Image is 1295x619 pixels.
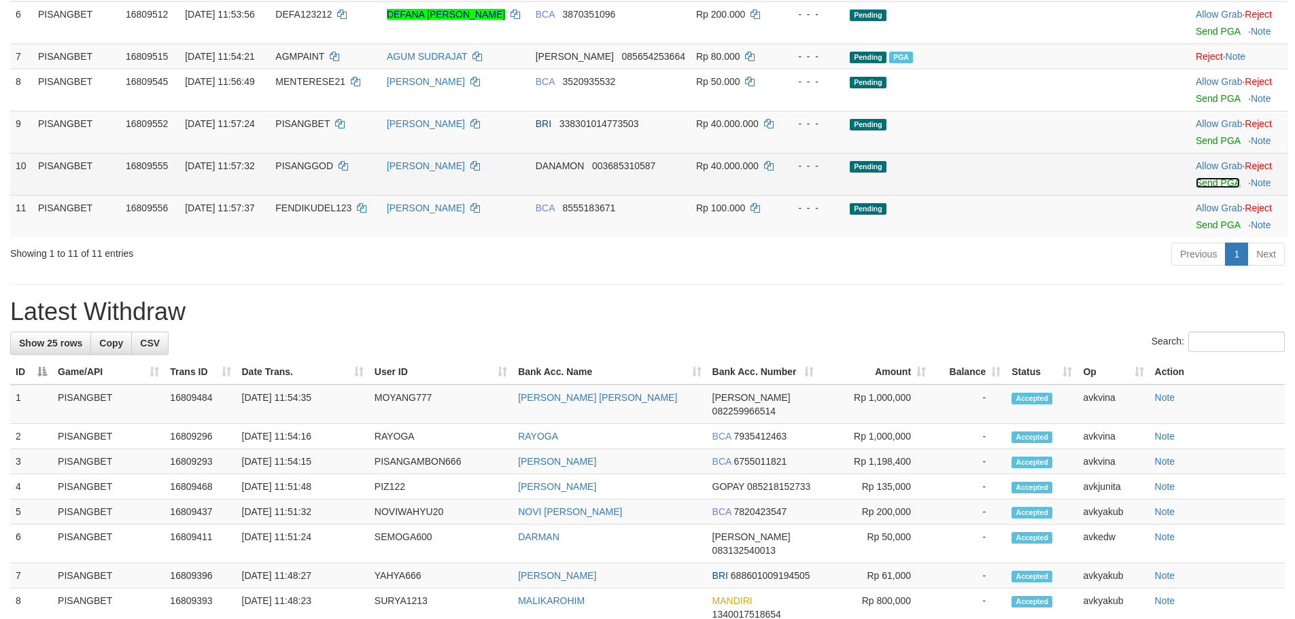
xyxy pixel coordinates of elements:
[10,241,530,260] div: Showing 1 to 11 of 11 entries
[850,77,886,88] span: Pending
[369,385,513,424] td: MOYANG777
[1155,392,1175,403] a: Note
[1006,359,1077,385] th: Status: activate to sort column ascending
[52,449,165,474] td: PISANGBET
[33,195,120,237] td: PISANGBET
[513,359,706,385] th: Bank Acc. Name: activate to sort column ascending
[1190,1,1288,43] td: ·
[931,499,1006,525] td: -
[850,119,886,130] span: Pending
[237,474,369,499] td: [DATE] 11:51:48
[237,385,369,424] td: [DATE] 11:54:35
[1190,69,1288,111] td: ·
[185,76,254,87] span: [DATE] 11:56:49
[1245,160,1272,171] a: Reject
[712,545,776,556] span: Copy 083132540013 to clipboard
[369,563,513,588] td: YAHYA666
[1077,499,1149,525] td: avkyakub
[1251,219,1271,230] a: Note
[387,202,465,213] a: [PERSON_NAME]
[1012,393,1052,404] span: Accepted
[10,474,52,499] td: 4
[1196,135,1240,146] a: Send PGA
[931,424,1006,449] td: -
[275,51,324,62] span: AGMPAINT
[696,76,740,87] span: Rp 50.000
[1155,506,1175,517] a: Note
[1196,26,1240,37] a: Send PGA
[369,424,513,449] td: RAYOGA
[1012,532,1052,544] span: Accepted
[126,202,168,213] span: 16809556
[165,449,236,474] td: 16809293
[99,338,123,349] span: Copy
[165,563,236,588] td: 16809396
[1196,160,1242,171] a: Allow Grab
[1196,202,1245,213] span: ·
[126,76,168,87] span: 16809545
[734,431,787,442] span: Copy 7935412463 to clipboard
[185,118,254,129] span: [DATE] 11:57:24
[712,392,791,403] span: [PERSON_NAME]
[1077,449,1149,474] td: avkvina
[1251,26,1271,37] a: Note
[237,499,369,525] td: [DATE] 11:51:32
[33,43,120,69] td: PISANGBET
[536,202,555,213] span: BCA
[275,202,351,213] span: FENDIKUDEL123
[369,525,513,563] td: SEMOGA600
[785,201,839,215] div: - - -
[237,525,369,563] td: [DATE] 11:51:24
[850,52,886,63] span: Pending
[275,76,345,87] span: MENTERESE21
[1245,9,1272,20] a: Reject
[1196,9,1242,20] a: Allow Grab
[1226,51,1246,62] a: Note
[33,1,120,43] td: PISANGBET
[562,76,615,87] span: Copy 3520935532 to clipboard
[33,111,120,153] td: PISANGBET
[1196,76,1242,87] a: Allow Grab
[562,9,615,20] span: Copy 3870351096 to clipboard
[387,51,468,62] a: AGUM SUDRAJAT
[185,202,254,213] span: [DATE] 11:57:37
[369,499,513,525] td: NOVIWAHYU20
[518,595,585,606] a: MALIKAROHIM
[536,118,551,129] span: BRI
[1196,118,1245,129] span: ·
[850,10,886,21] span: Pending
[1077,385,1149,424] td: avkvina
[387,9,505,20] a: DEFANA [PERSON_NAME]
[536,9,555,20] span: BCA
[518,456,596,467] a: [PERSON_NAME]
[275,118,330,129] span: PISANGBET
[1190,43,1288,69] td: ·
[1245,118,1272,129] a: Reject
[819,525,931,563] td: Rp 50,000
[1012,457,1052,468] span: Accepted
[712,406,776,417] span: Copy 082259966514 to clipboard
[931,449,1006,474] td: -
[126,160,168,171] span: 16809555
[1188,332,1285,352] input: Search:
[1251,135,1271,146] a: Note
[592,160,655,171] span: Copy 003685310587 to clipboard
[1155,431,1175,442] a: Note
[10,43,33,69] td: 7
[518,506,622,517] a: NOVI [PERSON_NAME]
[731,570,810,581] span: Copy 688601009194505 to clipboard
[1196,118,1242,129] a: Allow Grab
[1190,153,1288,195] td: ·
[889,52,913,63] span: Marked by avkedw
[785,159,839,173] div: - - -
[165,359,236,385] th: Trans ID: activate to sort column ascending
[785,7,839,21] div: - - -
[237,424,369,449] td: [DATE] 11:54:16
[369,474,513,499] td: PIZ122
[1171,243,1226,266] a: Previous
[369,449,513,474] td: PISANGAMBON666
[1190,195,1288,237] td: ·
[10,111,33,153] td: 9
[1077,525,1149,563] td: avkedw
[1196,219,1240,230] a: Send PGA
